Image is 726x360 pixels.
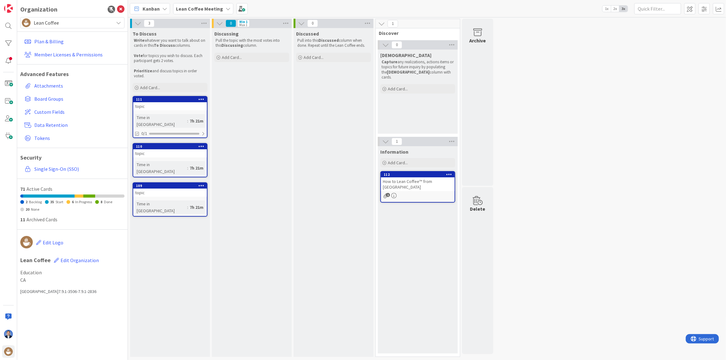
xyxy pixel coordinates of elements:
[20,185,124,193] div: Active Cards
[187,204,188,211] span: :
[4,330,13,338] img: DP
[134,53,143,58] strong: Vote
[133,149,207,157] div: topic
[133,31,157,37] span: To Discuss
[188,165,205,171] div: 7h 21m
[381,172,455,191] div: 112How to Lean Coffee™ from [GEOGRAPHIC_DATA]
[56,199,63,204] span: Start
[54,254,99,267] button: Edit Organization
[75,199,92,204] span: In Progress
[140,85,160,90] span: Add Card...
[20,154,124,161] h1: Security
[380,149,408,155] span: Information
[34,18,110,27] span: Lean Coffee
[222,55,242,60] span: Add Card...
[387,70,430,75] strong: [DEMOGRAPHIC_DATA]
[34,108,122,116] span: Custom Fields
[386,193,390,197] span: 1
[22,106,124,118] a: Custom Fields
[135,114,187,128] div: Time in [GEOGRAPHIC_DATA]
[133,189,207,197] div: topic
[135,200,187,214] div: Time in [GEOGRAPHIC_DATA]
[296,31,319,37] span: Discussed
[134,53,206,64] p: for topics you wish to discuss. Each participant gets 2 votes.
[31,207,39,212] span: None
[13,1,28,8] span: Support
[20,236,33,248] img: avatar
[214,31,239,37] span: Discussing
[20,254,124,267] h1: Lean Coffee
[141,130,147,137] span: 0/1
[22,18,31,27] img: avatar
[133,144,207,157] div: 110topic
[134,69,206,79] p: and discuss topics in order voted.
[216,38,288,48] p: Pull the topic with the most votes into this column.
[381,177,455,191] div: How to Lean Coffee™ from [GEOGRAPHIC_DATA]
[20,216,124,223] div: Archived Cards
[470,205,485,213] div: Delete
[136,144,207,149] div: 110
[470,37,486,44] div: Archive
[34,95,122,103] span: Board Groups
[20,276,124,284] span: CA
[22,163,124,175] a: Single Sign-On (SSO)
[176,6,223,12] b: Lean Coffee Meeting
[26,207,29,212] span: 20
[382,59,397,65] strong: Capture
[380,171,455,203] a: 112How to Lean Coffee™ from [GEOGRAPHIC_DATA]
[133,182,207,217] a: 109topicTime in [GEOGRAPHIC_DATA]:7h 21m
[22,132,124,144] a: Tokens
[136,97,207,102] div: 111
[136,184,207,188] div: 109
[72,199,74,204] span: 6
[222,43,243,48] strong: Discussing
[154,43,175,48] strong: To Discuss
[602,6,611,12] span: 1x
[634,3,681,14] input: Quick Filter...
[304,55,324,60] span: Add Card...
[50,199,54,204] span: 35
[619,6,628,12] span: 3x
[20,288,124,295] div: [GEOGRAPHIC_DATA] 7.9.1-3506-7.9.1-2836
[22,119,124,131] a: Data Retention
[297,38,370,48] p: Pull into this column when done. Repeat until the Lean Coffee ends.
[104,199,112,204] span: Done
[133,183,207,189] div: 109
[239,20,248,23] div: Min 1
[34,121,122,129] span: Data Retention
[380,52,431,58] span: Epiphany
[387,20,398,27] span: 1
[392,41,402,49] span: 0
[188,118,205,124] div: 7h 21m
[22,36,124,47] a: Plan & Billing
[20,269,124,276] span: Education
[20,186,25,192] span: 71
[388,160,408,166] span: Add Card...
[100,199,102,204] span: 8
[36,236,64,249] button: Edit Logo
[20,5,57,14] div: Organization
[20,71,124,78] h1: Advanced Features
[20,216,25,223] span: 11
[379,30,452,36] span: Discover
[319,38,339,43] strong: Discussed
[388,86,408,92] span: Add Card...
[133,183,207,197] div: 109topic
[188,204,205,211] div: 7h 21m
[611,6,619,12] span: 2x
[4,347,13,356] img: avatar
[133,102,207,110] div: topic
[384,172,455,177] div: 112
[22,93,124,104] a: Board Groups
[133,144,207,149] div: 110
[133,143,207,177] a: 110topicTime in [GEOGRAPHIC_DATA]:7h 21m
[392,138,402,145] span: 1
[134,68,152,74] strong: Prioritize
[239,23,247,26] div: Max 1
[143,5,160,12] span: Kanban
[133,97,207,110] div: 111topic
[381,172,455,177] div: 112
[134,38,206,48] p: whatever you want to talk about on cards in this columns.
[4,4,13,13] img: Visit kanbanzone.com
[226,20,236,27] span: 0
